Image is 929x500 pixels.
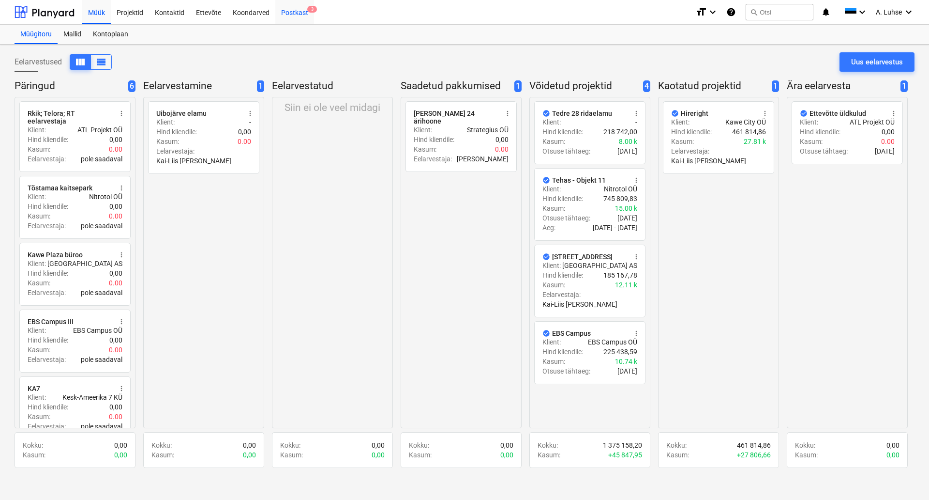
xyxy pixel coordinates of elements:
[118,318,125,326] span: more_vert
[307,6,317,13] span: 3
[617,213,637,223] p: [DATE]
[726,6,736,18] i: Abikeskus
[671,109,679,117] span: Märgi kui tegemata
[28,326,46,335] p: Klient :
[249,117,251,127] p: -
[604,184,637,194] p: Nitrotol OÜ
[28,211,50,221] p: Kasum :
[81,154,122,164] p: pole saadaval
[109,345,122,355] p: 0.00
[109,202,122,211] p: 0,00
[109,335,122,345] p: 0,00
[800,117,818,127] p: Klient :
[414,125,432,135] p: Klient :
[886,450,899,460] p: 0,00
[28,202,68,211] p: Hind kliendile :
[118,184,125,192] span: more_vert
[603,270,637,280] p: 185 167,78
[542,194,583,203] p: Hind kliendile :
[732,127,766,137] p: 461 814,86
[28,251,83,259] div: Kawe Plaza büroo
[795,450,818,460] p: Kasum :
[28,154,66,164] p: Eelarvestaja :
[28,192,46,202] p: Klient :
[542,329,550,337] span: Märgi kui tegemata
[671,156,746,166] p: Kai-Liis [PERSON_NAME]
[156,109,207,117] div: Uibojärve elamu
[529,79,639,93] p: Võidetud projektid
[542,280,565,290] p: Kasum :
[28,355,66,364] p: Eelarvestaja :
[744,137,766,146] p: 27.81 k
[886,440,899,450] p: 0,00
[15,79,124,93] p: Päringud
[58,25,87,44] a: Mallid
[81,422,122,431] p: pole saadaval
[900,80,908,93] span: 1
[15,25,58,44] a: Müügitoru
[414,144,436,154] p: Kasum :
[617,366,637,376] p: [DATE]
[562,261,637,270] p: [GEOGRAPHIC_DATA] AS
[500,450,513,460] p: 0,00
[608,450,642,460] p: + 45 847,95
[81,288,122,297] p: pole saadaval
[821,6,831,18] i: notifications
[542,253,550,261] span: Märgi kui tegemata
[800,137,823,146] p: Kasum :
[542,109,550,117] span: Märgi kui tegemata
[542,357,565,366] p: Kasum :
[725,117,766,127] p: Kawe City OÜ
[81,355,122,364] p: pole saadaval
[109,402,122,412] p: 0,00
[615,203,637,213] p: 15.00 k
[542,366,590,376] p: Otsuse tähtaeg :
[414,135,454,144] p: Hind kliendile :
[542,347,583,357] p: Hind kliendile :
[542,223,555,233] p: Aeg :
[772,80,779,93] span: 1
[238,127,251,137] p: 0,00
[151,450,174,460] p: Kasum :
[28,412,50,422] p: Kasum :
[875,146,895,156] p: [DATE]
[77,125,122,135] p: ATL Projekt OÜ
[635,117,637,127] p: -
[603,440,642,450] p: 1 375 158,20
[23,450,45,460] p: Kasum :
[632,253,640,261] span: more_vert
[643,80,650,93] span: 4
[876,8,902,16] span: A. Luhse
[603,347,637,357] p: 225 438,59
[28,318,74,326] div: EBS Campus III
[881,453,929,500] div: Vestlusvidin
[671,117,689,127] p: Klient :
[851,56,903,68] div: Uus eelarvestus
[542,127,583,137] p: Hind kliendile :
[800,146,848,156] p: Otsuse tähtaeg :
[409,440,429,450] p: Kokku :
[118,109,125,117] span: more_vert
[143,79,253,93] p: Eelarvestamine
[495,135,509,144] p: 0,00
[856,6,868,18] i: keyboard_arrow_down
[28,392,46,402] p: Klient :
[603,194,637,203] p: 745 809,83
[246,109,254,117] span: more_vert
[890,109,898,117] span: more_vert
[109,278,122,288] p: 0.00
[238,137,251,146] p: 0.00
[156,137,179,146] p: Kasum :
[707,6,719,18] i: keyboard_arrow_down
[28,288,66,297] p: Eelarvestaja :
[787,79,897,93] p: Ära eelarvesta
[538,440,558,450] p: Kokku :
[109,135,122,144] p: 0,00
[109,211,122,221] p: 0.00
[632,109,640,117] span: more_vert
[881,453,929,500] iframe: Chat Widget
[695,6,707,18] i: format_size
[28,135,68,144] p: Hind kliendile :
[542,299,617,309] p: Kai-Liis [PERSON_NAME]
[681,109,708,117] div: Hireright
